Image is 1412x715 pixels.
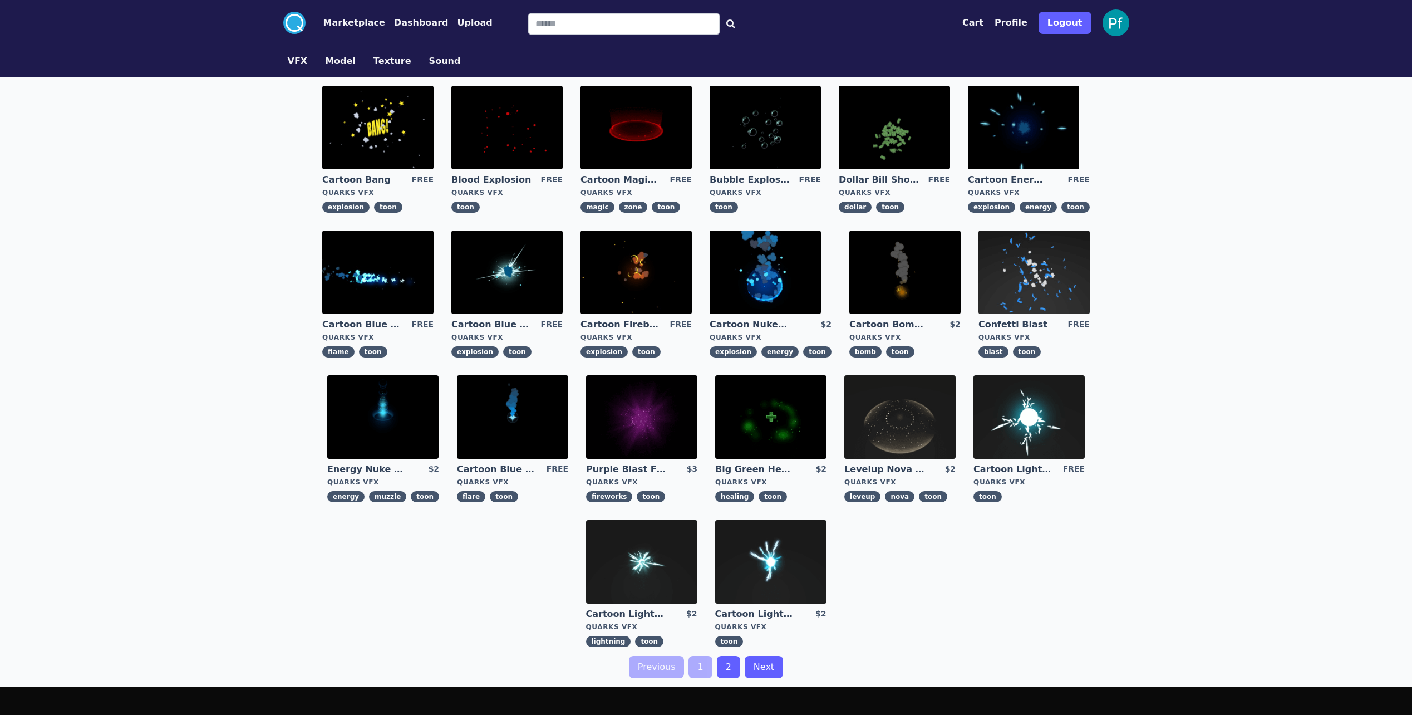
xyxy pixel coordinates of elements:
[451,86,563,169] img: imgAlt
[586,520,697,604] img: imgAlt
[710,319,790,331] a: Cartoon Nuke Energy Explosion
[451,346,499,357] span: explosion
[586,636,631,647] span: lightning
[369,491,406,502] span: muzzle
[844,478,956,487] div: Quarks VFX
[710,346,757,357] span: explosion
[457,491,485,502] span: flare
[457,16,492,30] button: Upload
[761,346,799,357] span: energy
[973,491,1002,502] span: toon
[670,174,692,186] div: FREE
[429,463,439,476] div: $2
[995,16,1027,30] button: Profile
[327,463,407,476] a: Energy Nuke Muzzle Flash
[949,319,960,331] div: $2
[652,202,680,213] span: toon
[451,188,563,197] div: Quarks VFX
[586,623,697,631] div: Quarks VFX
[688,656,712,678] a: 1
[759,491,787,502] span: toon
[451,202,480,213] span: toon
[715,463,795,476] a: Big Green Healing Effect
[580,86,692,169] img: imgAlt
[849,346,882,357] span: bomb
[919,491,947,502] span: toon
[1103,9,1129,36] img: profile
[503,346,532,357] span: toon
[359,346,387,357] span: toon
[670,319,692,331] div: FREE
[448,16,492,30] a: Upload
[457,463,537,476] a: Cartoon Blue Flare
[586,375,697,459] img: imgAlt
[635,636,663,647] span: toon
[306,16,385,30] a: Marketplace
[849,319,929,331] a: Cartoon Bomb Fuse
[632,346,661,357] span: toon
[1067,174,1089,186] div: FREE
[973,463,1054,476] a: Cartoon Lightning Ball
[412,174,434,186] div: FREE
[978,333,1090,342] div: Quarks VFX
[710,202,738,213] span: toon
[385,16,449,30] a: Dashboard
[687,463,697,476] div: $3
[1061,202,1090,213] span: toon
[580,319,661,331] a: Cartoon Fireball Explosion
[580,188,692,197] div: Quarks VFX
[586,608,666,620] a: Cartoon Lightning Ball Explosion
[1013,346,1041,357] span: toon
[686,608,697,620] div: $2
[1067,319,1089,331] div: FREE
[968,86,1079,169] img: imgAlt
[325,55,356,68] button: Model
[451,174,532,186] a: Blood Explosion
[580,202,614,213] span: magic
[978,231,1090,314] img: imgAlt
[322,202,370,213] span: explosion
[288,55,308,68] button: VFX
[322,231,434,314] img: imgAlt
[619,202,648,213] span: zone
[429,55,461,68] button: Sound
[803,346,832,357] span: toon
[322,86,434,169] img: imgAlt
[968,202,1015,213] span: explosion
[490,491,518,502] span: toon
[580,174,661,186] a: Cartoon Magic Zone
[323,16,385,30] button: Marketplace
[322,188,434,197] div: Quarks VFX
[528,13,720,35] input: Search
[1063,463,1085,476] div: FREE
[710,174,790,186] a: Bubble Explosion
[715,478,826,487] div: Quarks VFX
[715,375,826,459] img: imgAlt
[327,491,365,502] span: energy
[457,375,568,459] img: imgAlt
[629,656,685,678] a: Previous
[886,346,914,357] span: toon
[374,202,402,213] span: toon
[839,188,950,197] div: Quarks VFX
[928,174,950,186] div: FREE
[715,491,754,502] span: healing
[839,86,950,169] img: imgAlt
[1039,12,1091,34] button: Logout
[710,188,821,197] div: Quarks VFX
[715,636,744,647] span: toon
[327,375,439,459] img: imgAlt
[451,319,532,331] a: Cartoon Blue Gas Explosion
[968,188,1090,197] div: Quarks VFX
[715,623,826,631] div: Quarks VFX
[457,478,568,487] div: Quarks VFX
[420,55,470,68] a: Sound
[1020,202,1057,213] span: energy
[327,478,439,487] div: Quarks VFX
[962,16,983,30] button: Cart
[322,319,402,331] a: Cartoon Blue Flamethrower
[816,463,826,476] div: $2
[412,319,434,331] div: FREE
[637,491,665,502] span: toon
